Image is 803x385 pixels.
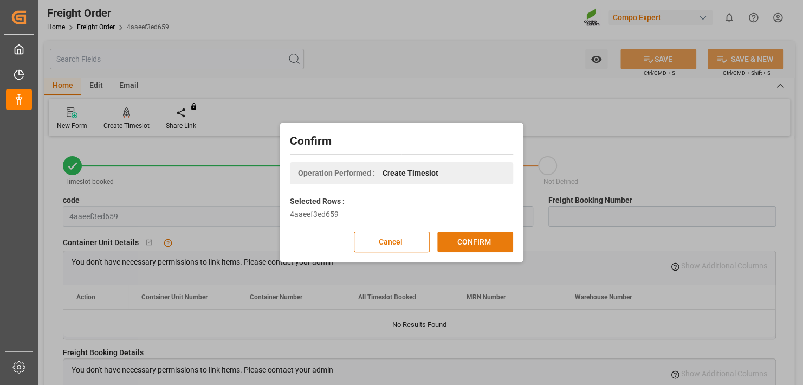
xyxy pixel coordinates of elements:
[290,196,345,207] label: Selected Rows :
[290,133,513,150] h2: Confirm
[354,232,430,252] button: Cancel
[437,232,513,252] button: CONFIRM
[298,168,375,179] span: Operation Performed :
[383,168,438,179] span: Create Timeslot
[290,209,513,220] div: 4aaeef3ed659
